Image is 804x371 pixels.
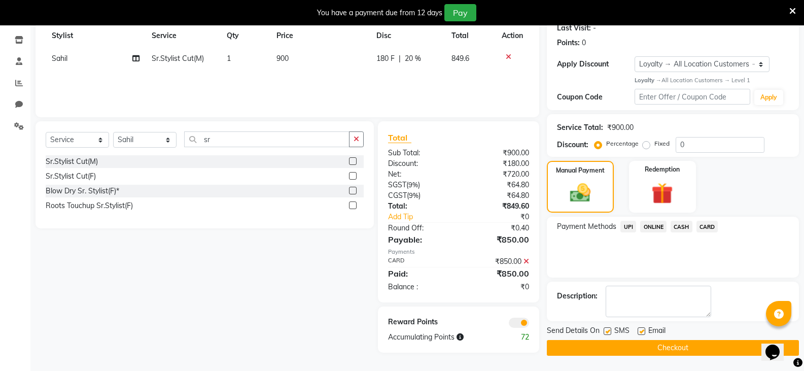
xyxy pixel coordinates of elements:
[46,156,98,167] div: Sr.Stylist Cut(M)
[761,330,794,361] iframe: chat widget
[399,53,401,64] span: |
[459,201,537,212] div: ₹849.60
[640,221,667,232] span: ONLINE
[459,169,537,180] div: ₹720.00
[376,53,395,64] span: 180 F
[152,54,204,63] span: Sr.Stylist Cut(M)
[557,140,588,150] div: Discount:
[227,54,231,63] span: 1
[459,148,537,158] div: ₹900.00
[459,180,537,190] div: ₹64.80
[547,340,799,356] button: Checkout
[472,212,537,222] div: ₹0
[459,233,537,246] div: ₹850.00
[409,191,418,199] span: 9%
[557,92,634,103] div: Coupon Code
[547,325,600,338] span: Send Details On
[380,212,472,222] a: Add Tip
[754,90,783,105] button: Apply
[46,186,119,196] div: Blow Dry Sr. Stylist(F)*
[380,282,459,292] div: Balance :
[317,8,442,18] div: You have a payment due from 12 days
[614,325,630,338] span: SMS
[388,191,407,200] span: CGST
[380,201,459,212] div: Total:
[557,291,598,301] div: Description:
[380,317,459,328] div: Reward Points
[654,139,670,148] label: Fixed
[557,59,634,70] div: Apply Discount
[635,76,789,85] div: All Location Customers → Level 1
[408,181,418,189] span: 9%
[276,54,289,63] span: 900
[380,256,459,267] div: CARD
[557,23,591,33] div: Last Visit:
[380,180,459,190] div: ( )
[380,190,459,201] div: ( )
[557,221,616,232] span: Payment Methods
[620,221,636,232] span: UPI
[593,23,596,33] div: -
[498,332,537,343] div: 72
[635,89,750,105] input: Enter Offer / Coupon Code
[459,223,537,233] div: ₹0.40
[459,158,537,169] div: ₹180.00
[556,166,605,175] label: Manual Payment
[380,158,459,169] div: Discount:
[184,131,349,147] input: Search or Scan
[459,256,537,267] div: ₹850.00
[46,171,96,182] div: Sr.Stylist Cut(F)
[388,180,406,189] span: SGST
[46,200,133,211] div: Roots Touchup Sr.Stylist(F)
[557,38,580,48] div: Points:
[557,122,603,133] div: Service Total:
[696,221,718,232] span: CARD
[496,24,529,47] th: Action
[221,24,271,47] th: Qty
[645,180,680,207] img: _gift.svg
[380,332,498,343] div: Accumulating Points
[388,132,411,143] span: Total
[459,190,537,201] div: ₹64.80
[370,24,445,47] th: Disc
[46,24,146,47] th: Stylist
[405,53,421,64] span: 20 %
[388,248,529,256] div: Payments
[564,181,597,205] img: _cash.svg
[459,267,537,280] div: ₹850.00
[380,148,459,158] div: Sub Total:
[146,24,221,47] th: Service
[671,221,692,232] span: CASH
[582,38,586,48] div: 0
[635,77,661,84] strong: Loyalty →
[270,24,370,47] th: Price
[52,54,67,63] span: Sahil
[380,169,459,180] div: Net:
[645,165,680,174] label: Redemption
[380,233,459,246] div: Payable:
[459,282,537,292] div: ₹0
[380,223,459,233] div: Round Off:
[607,122,634,133] div: ₹900.00
[648,325,666,338] span: Email
[380,267,459,280] div: Paid:
[606,139,639,148] label: Percentage
[444,4,476,21] button: Pay
[445,24,496,47] th: Total
[451,54,469,63] span: 849.6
